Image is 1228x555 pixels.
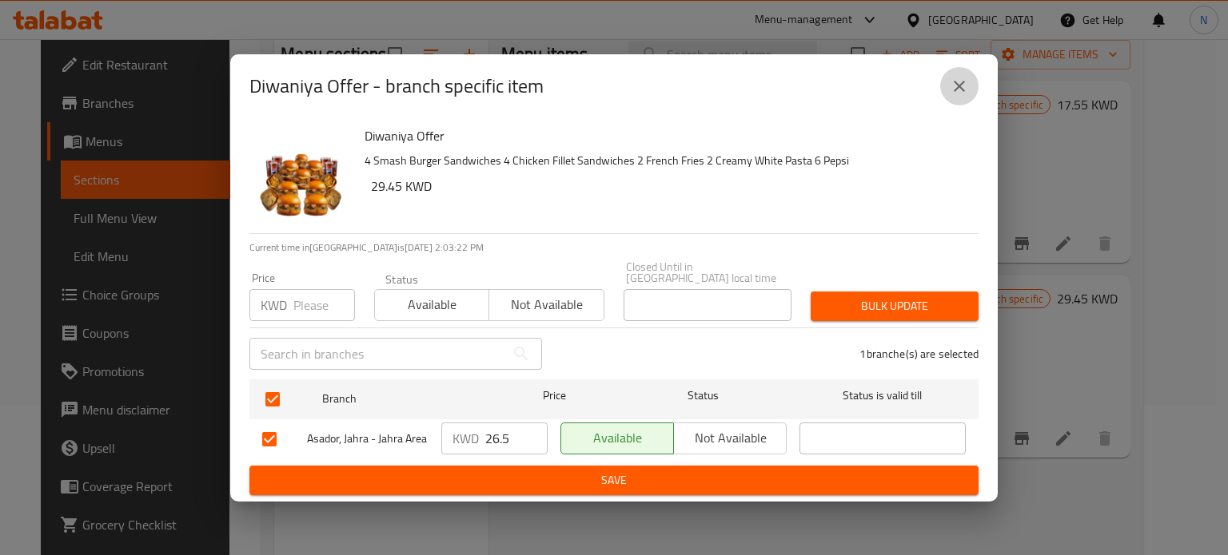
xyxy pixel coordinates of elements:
button: Save [249,466,979,495]
input: Search in branches [249,338,505,370]
h6: Diwaniya Offer [365,125,966,147]
p: Current time in [GEOGRAPHIC_DATA] is [DATE] 2:03:22 PM [249,240,979,255]
h6: 29.45 KWD [371,175,966,197]
span: Bulk update [823,296,966,316]
span: Available [568,426,668,450]
p: KWD [261,295,287,315]
span: Status [620,386,787,406]
span: Branch [322,389,488,409]
button: Available [560,422,674,454]
img: Diwaniya Offer [249,125,352,227]
span: Save [262,470,966,490]
span: Asador, Jahra - Jahra Area [307,429,429,449]
input: Please enter price [293,289,355,321]
button: close [940,67,979,105]
span: Available [381,293,483,316]
p: 4 Smash Burger Sandwiches 4 Chicken Fillet Sandwiches 2 French Fries 2 Creamy White Pasta 6 Pepsi [365,151,966,171]
span: Price [501,386,608,406]
button: Not available [488,289,604,321]
p: 1 branche(s) are selected [859,346,979,362]
button: Available [374,289,489,321]
span: Not available [680,426,780,450]
p: KWD [453,429,479,448]
h2: Diwaniya Offer - branch specific item [249,73,544,99]
input: Please enter price [485,422,548,454]
button: Not available [673,422,787,454]
button: Bulk update [811,291,979,321]
span: Not available [496,293,597,316]
span: Status is valid till [799,386,966,406]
